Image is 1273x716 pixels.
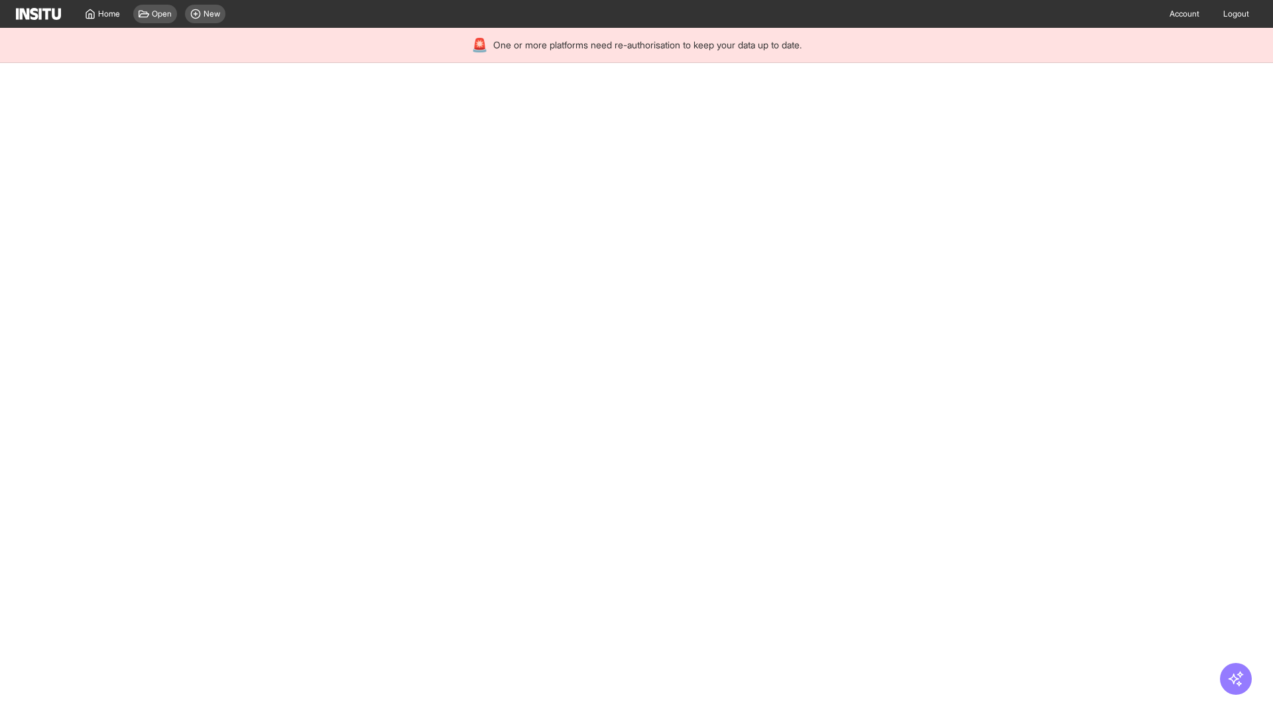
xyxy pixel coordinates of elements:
[471,36,488,54] div: 🚨
[152,9,172,19] span: Open
[493,38,802,52] span: One or more platforms need re-authorisation to keep your data up to date.
[204,9,220,19] span: New
[98,9,120,19] span: Home
[16,8,61,20] img: Logo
